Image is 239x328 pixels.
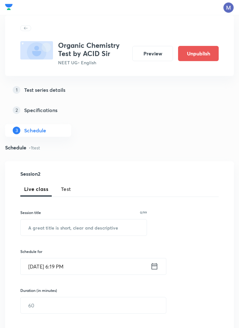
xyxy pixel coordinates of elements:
[20,41,53,60] img: fallback-thumbnail.png
[178,46,219,61] button: Unpublish
[5,2,13,13] a: Company Logo
[24,185,48,193] span: Live class
[5,2,13,12] img: Company Logo
[58,59,127,66] p: NEET UG • English
[223,2,234,13] img: Mangilal Choudhary
[13,127,20,134] p: 3
[21,297,166,313] input: 60
[21,219,147,236] input: A great title is short, clear and descriptive
[29,144,40,151] p: • 1 test
[13,106,20,114] p: 2
[140,211,147,214] p: 0/99
[5,104,234,117] a: 2Specifications
[24,127,46,134] h5: Schedule
[20,210,41,215] h6: Session title
[61,185,71,193] span: Test
[132,46,173,61] button: Preview
[5,145,26,150] h4: Schedule
[24,86,65,94] h5: Test series details
[5,84,234,96] a: 1Test series details
[13,86,20,94] p: 1
[20,171,123,176] h4: Session 2
[20,249,147,254] h6: Schedule for
[24,106,57,114] h5: Specifications
[20,287,57,293] h6: Duration (in minutes)
[58,41,127,58] h3: Organic Chemistry Test by ACID Sir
